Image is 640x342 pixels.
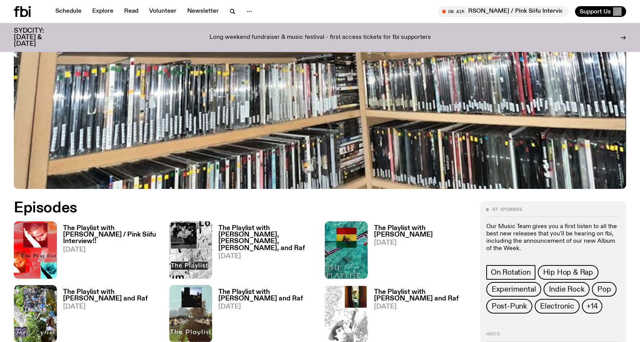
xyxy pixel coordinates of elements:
[438,6,569,17] button: On AirThe Playlist with [PERSON_NAME] / Pink Siifu Interview!!
[549,285,584,294] span: Indie Rock
[218,289,315,302] h3: The Playlist with [PERSON_NAME] and Raf
[57,225,160,279] a: The Playlist with [PERSON_NAME] / Pink Siifu Interview!![DATE]
[120,6,143,17] a: Read
[14,221,57,279] img: The cover image for this episode of The Playlist, featuring the title of the show as well as the ...
[538,265,598,280] a: Hip Hop & Rap
[374,225,471,238] h3: The Playlist with [PERSON_NAME]
[543,268,593,277] span: Hip Hop & Rap
[212,225,315,279] a: The Playlist with [PERSON_NAME], [PERSON_NAME], [PERSON_NAME], and Raf[DATE]
[63,225,160,245] h3: The Playlist with [PERSON_NAME] / Pink Siifu Interview!!
[535,299,580,314] a: Electronic
[491,268,531,277] span: On Rotation
[592,282,616,297] a: Pop
[492,285,536,294] span: Experimental
[486,265,535,280] a: On Rotation
[492,302,527,310] span: Post-Punk
[209,34,431,41] p: Long weekend fundraiser & music festival - first access tickets for fbi supporters
[145,6,181,17] a: Volunteer
[218,304,315,310] span: [DATE]
[374,304,471,310] span: [DATE]
[325,221,368,279] img: The poster for this episode of The Playlist. It features the album artwork for Amaarae's BLACK ST...
[14,28,63,47] h3: SYDCITY: [DATE] & [DATE]
[63,304,160,310] span: [DATE]
[486,223,620,253] p: Our Music Team gives you a first listen to all the best new releases that you'll be hearing on fb...
[486,299,532,314] a: Post-Punk
[51,6,86,17] a: Schedule
[63,289,160,302] h3: The Playlist with [PERSON_NAME] and Raf
[544,282,590,297] a: Indie Rock
[368,225,471,279] a: The Playlist with [PERSON_NAME][DATE]
[183,6,223,17] a: Newsletter
[540,302,574,310] span: Electronic
[88,6,118,17] a: Explore
[14,201,419,215] h2: Episodes
[597,285,611,294] span: Pop
[486,332,620,341] h2: Hosts
[374,240,471,246] span: [DATE]
[486,282,542,297] a: Experimental
[374,289,471,302] h3: The Playlist with [PERSON_NAME] and Raf
[218,253,315,260] span: [DATE]
[575,6,626,17] button: Support Us
[580,8,611,15] span: Support Us
[218,225,315,251] h3: The Playlist with [PERSON_NAME], [PERSON_NAME], [PERSON_NAME], and Raf
[587,302,598,310] span: +14
[582,299,602,314] button: +14
[63,247,160,253] span: [DATE]
[492,207,522,212] span: 87 episodes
